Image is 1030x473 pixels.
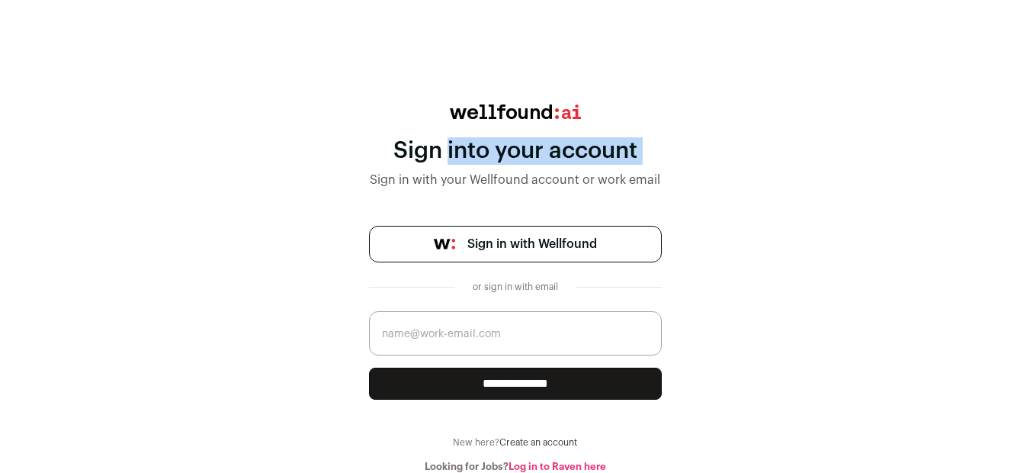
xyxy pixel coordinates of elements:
input: name@work-email.com [369,311,662,356]
a: Log in to Raven here [509,462,606,471]
img: wellfound:ai [450,105,581,119]
img: wellfound-symbol-flush-black-fb3c872781a75f747ccb3a119075da62bfe97bd399995f84a933054e44a575c4.png [434,239,455,249]
a: Sign in with Wellfound [369,226,662,262]
div: Sign into your account [369,137,662,165]
div: or sign in with email [467,281,564,293]
a: Create an account [499,438,577,447]
div: Sign in with your Wellfound account or work email [369,171,662,189]
div: Looking for Jobs? [369,461,662,473]
div: New here? [369,436,662,449]
span: Sign in with Wellfound [467,235,597,253]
